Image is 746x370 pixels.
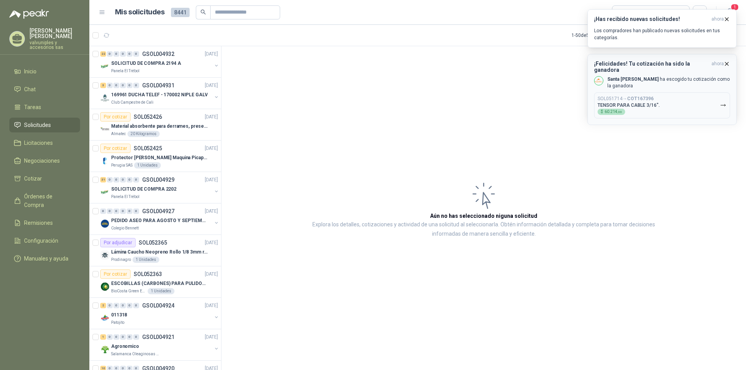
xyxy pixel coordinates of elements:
[9,82,80,97] a: Chat
[594,92,730,118] button: SOL051714→COT167396TENSOR PARA CABLE 3/16".$60.214,00
[133,208,139,214] div: 0
[100,144,131,153] div: Por cotizar
[627,96,654,101] b: COT167396
[24,156,60,165] span: Negociaciones
[100,301,220,326] a: 2 0 0 0 0 0 GSOL004924[DATE] Company Logo011318Patojito
[107,303,113,308] div: 0
[24,254,68,263] span: Manuales y ayuda
[594,61,708,73] h3: ¡Felicidades! Tu cotización ha sido la ganadora
[9,100,80,115] a: Tareas
[127,208,132,214] div: 0
[100,303,106,308] div: 2
[100,313,110,323] img: Company Logo
[24,103,41,111] span: Tareas
[299,220,668,239] p: Explora los detalles, cotizaciones y actividad de una solicitud al seleccionarla. Obtén informaci...
[111,162,132,168] p: Perugia SAS
[113,208,119,214] div: 0
[107,177,113,182] div: 0
[134,146,162,151] p: SOL052425
[607,76,659,82] b: Santa [PERSON_NAME]
[142,334,174,340] p: GSOL004921
[9,171,80,186] a: Cotizar
[100,250,110,260] img: Company Logo
[598,96,654,102] p: SOL051714 →
[587,54,737,125] button: ¡Felicidades! Tu cotización ha sido la ganadoraahora Company LogoSanta [PERSON_NAME] ha escogido ...
[111,320,124,326] p: Patojito
[120,334,126,340] div: 0
[120,51,126,57] div: 0
[587,9,737,48] button: ¡Has recibido nuevas solicitudes!ahora Los compradores han publicado nuevas solicitudes en tus ca...
[133,51,139,57] div: 0
[24,85,36,94] span: Chat
[111,68,139,74] p: Panela El Trébol
[730,3,739,11] span: 1
[100,208,106,214] div: 0
[113,303,119,308] div: 0
[113,334,119,340] div: 0
[89,109,221,141] a: Por cotizarSOL052426[DATE] Company LogoMaterial absorbente para derrames, presentación de 20 kg (...
[111,123,208,130] p: Material absorbente para derrames, presentación de 20 kg (1 bulto)
[572,29,622,42] div: 1 - 50 de 5920
[111,186,176,193] p: SOLICITUD DE COMPRA 2202
[111,248,208,256] p: Lámina Caucho Neopreno Rollo 1/8 3mm rollo x 10M
[200,9,206,15] span: search
[205,82,218,89] p: [DATE]
[120,177,126,182] div: 0
[100,269,131,279] div: Por cotizar
[711,61,724,73] span: ahora
[133,177,139,182] div: 0
[24,121,51,129] span: Solicitudes
[9,9,49,19] img: Logo peakr
[111,99,153,106] p: Club Campestre de Cali
[205,145,218,152] p: [DATE]
[142,208,174,214] p: GSOL004927
[142,303,174,308] p: GSOL004924
[89,235,221,266] a: Por adjudicarSOL052365[DATE] Company LogoLámina Caucho Neopreno Rollo 1/8 3mm rollo x 10MProdinag...
[142,177,174,182] p: GSOL004929
[127,177,132,182] div: 0
[107,51,113,57] div: 0
[205,334,218,341] p: [DATE]
[617,8,633,17] div: Todas
[111,225,139,231] p: Colegio Bennett
[142,83,174,88] p: GSOL004931
[100,51,106,57] div: 22
[24,219,53,227] span: Remisiones
[9,64,80,79] a: Inicio
[711,16,724,23] span: ahora
[9,251,80,266] a: Manuales y ayuda
[113,51,119,57] div: 0
[100,93,110,102] img: Company Logo
[205,176,218,184] p: [DATE]
[100,112,131,122] div: Por cotizar
[607,76,730,89] p: ha escogido tu cotización como la ganadora
[111,343,139,350] p: Agronomico
[113,83,119,88] div: 0
[89,266,221,298] a: Por cotizarSOL052363[DATE] Company LogoESCOBILLAS (CARBONES) PARA PULIDORA DEWALTBioCosta Green E...
[100,282,110,291] img: Company Logo
[100,238,136,247] div: Por adjudicar
[100,345,110,354] img: Company Logo
[100,83,106,88] div: 3
[24,174,42,183] span: Cotizar
[100,219,110,228] img: Company Logo
[24,236,58,245] span: Configuración
[205,239,218,247] p: [DATE]
[111,217,208,224] p: PEDIDO ASEO PARA AGOSTO Y SEPTIEMBRE 2
[120,303,126,308] div: 0
[205,50,218,58] p: [DATE]
[100,49,220,74] a: 22 0 0 0 0 0 GSOL004932[DATE] Company LogoSOLICITUD DE COMPRA 2194 APanela El Trébol
[142,51,174,57] p: GSOL004932
[100,207,220,231] a: 0 0 0 0 0 0 GSOL004927[DATE] Company LogoPEDIDO ASEO PARA AGOSTO Y SEPTIEMBRE 2Colegio Bennett
[111,60,181,67] p: SOLICITUD DE COMPRA 2194 A
[113,177,119,182] div: 0
[111,351,160,357] p: Salamanca Oleaginosas SAS
[127,334,132,340] div: 0
[120,208,126,214] div: 0
[100,62,110,71] img: Company Logo
[205,208,218,215] p: [DATE]
[133,83,139,88] div: 0
[127,51,132,57] div: 0
[24,139,53,147] span: Licitaciones
[134,271,162,277] p: SOL052363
